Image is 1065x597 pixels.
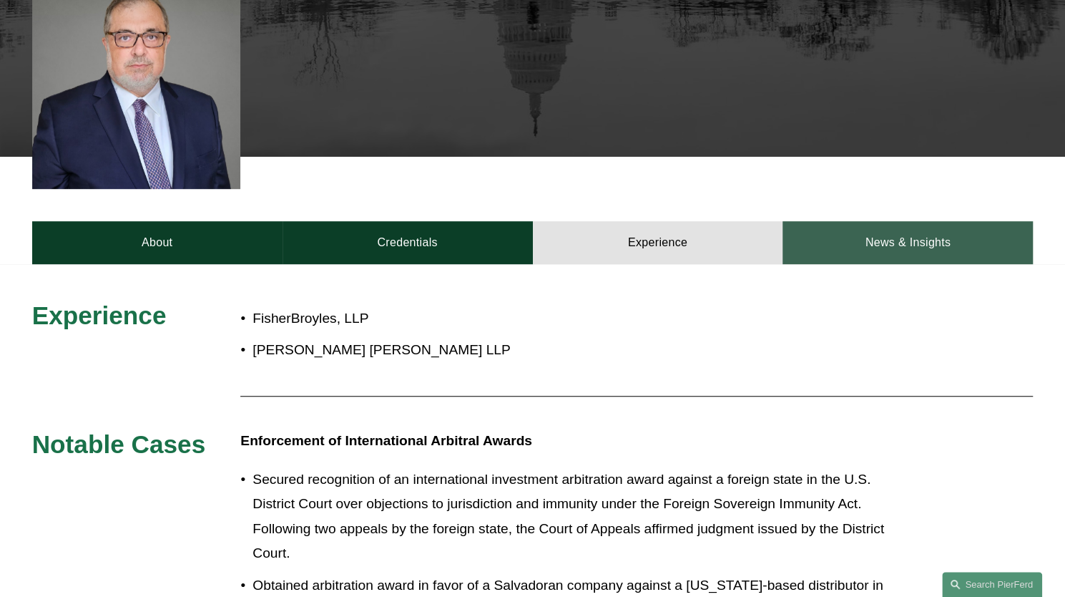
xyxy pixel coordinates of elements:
[533,221,783,264] a: Experience
[252,338,908,363] p: [PERSON_NAME] [PERSON_NAME] LLP
[32,221,283,264] a: About
[32,430,206,458] span: Notable Cases
[942,572,1042,597] a: Search this site
[782,221,1033,264] a: News & Insights
[252,306,908,331] p: FisherBroyles, LLP
[252,467,908,566] p: Secured recognition of an international investment arbitration award against a foreign state in t...
[240,433,532,448] strong: Enforcement of International Arbitral Awards
[32,301,167,329] span: Experience
[283,221,533,264] a: Credentials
